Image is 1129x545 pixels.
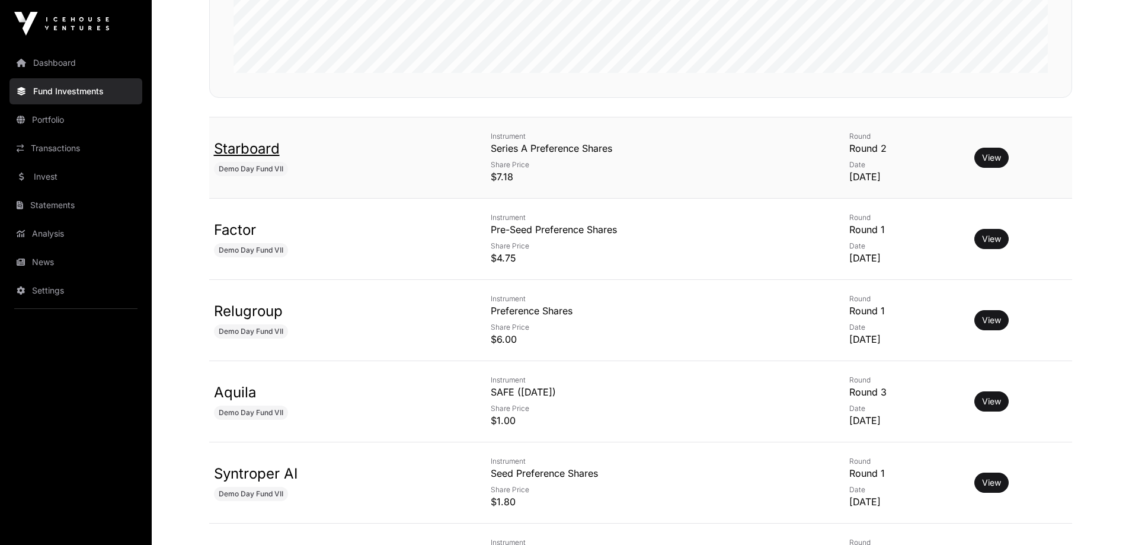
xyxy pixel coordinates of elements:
iframe: Chat Widget [1070,488,1129,545]
button: View [974,391,1009,412]
p: $1.80 [491,495,817,509]
p: Round 1 [849,466,955,480]
p: Round 1 [849,222,955,237]
img: Icehouse Ventures Logo [14,12,109,36]
a: Fund Investments [9,78,142,104]
a: Syntroper AI [214,465,298,482]
span: Demo Day Fund VII [219,489,283,499]
a: Aquila [214,384,256,401]
p: [DATE] [849,332,955,346]
p: $7.18 [491,170,817,184]
p: Instrument [491,213,817,222]
button: View [974,310,1009,330]
p: $1.00 [491,413,817,428]
a: Factor [214,221,256,238]
span: Demo Day Fund VII [219,246,283,255]
p: Preference Shares [491,304,817,318]
p: Date [849,485,955,495]
p: Round [849,375,955,385]
p: Pre-Seed Preference Shares [491,222,817,237]
button: View [974,229,1009,249]
a: Statements [9,192,142,218]
p: Instrument [491,375,817,385]
p: Round 2 [849,141,955,155]
a: Invest [9,164,142,190]
span: Demo Day Fund VII [219,327,283,336]
p: Seed Preference Shares [491,466,817,480]
p: Share Price [491,241,817,251]
p: [DATE] [849,495,955,509]
p: Share Price [491,404,817,413]
p: Date [849,241,955,251]
p: $6.00 [491,332,817,346]
p: $4.75 [491,251,817,265]
p: Round [849,213,955,222]
a: View [982,233,1001,245]
a: Settings [9,278,142,304]
a: View [982,396,1001,407]
p: SAFE ([DATE]) [491,385,817,399]
p: [DATE] [849,413,955,428]
p: Round [849,294,955,304]
a: Relugroup [214,302,283,320]
p: Share Price [491,160,817,170]
p: Share Price [491,323,817,332]
span: Demo Day Fund VII [219,164,283,174]
p: Date [849,404,955,413]
p: Round 3 [849,385,955,399]
a: Dashboard [9,50,142,76]
a: News [9,249,142,275]
a: View [982,477,1001,489]
p: [DATE] [849,251,955,265]
a: Starboard [214,140,280,157]
p: Share Price [491,485,817,495]
p: Instrument [491,294,817,304]
p: [DATE] [849,170,955,184]
p: Instrument [491,457,817,466]
a: Transactions [9,135,142,161]
p: Instrument [491,132,817,141]
button: View [974,148,1009,168]
p: Round [849,457,955,466]
a: View [982,314,1001,326]
p: Round 1 [849,304,955,318]
a: Portfolio [9,107,142,133]
p: Date [849,160,955,170]
span: Demo Day Fund VII [219,408,283,417]
p: Date [849,323,955,332]
p: Round [849,132,955,141]
a: Analysis [9,221,142,247]
button: View [974,473,1009,493]
p: Series A Preference Shares [491,141,817,155]
a: View [982,152,1001,164]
